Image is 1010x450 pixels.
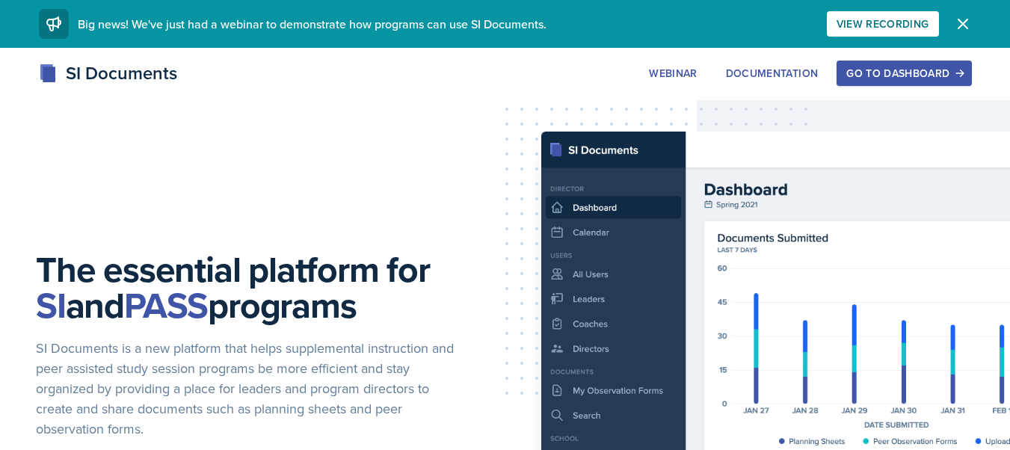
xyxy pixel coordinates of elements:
[827,11,939,37] button: View Recording
[78,16,546,32] span: Big news! We've just had a webinar to demonstrate how programs can use SI Documents.
[716,61,828,86] button: Documentation
[649,67,697,79] div: Webinar
[639,61,706,86] button: Webinar
[837,18,929,30] div: View Recording
[726,67,819,79] div: Documentation
[39,60,177,87] div: SI Documents
[846,67,961,79] div: Go to Dashboard
[837,61,971,86] button: Go to Dashboard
